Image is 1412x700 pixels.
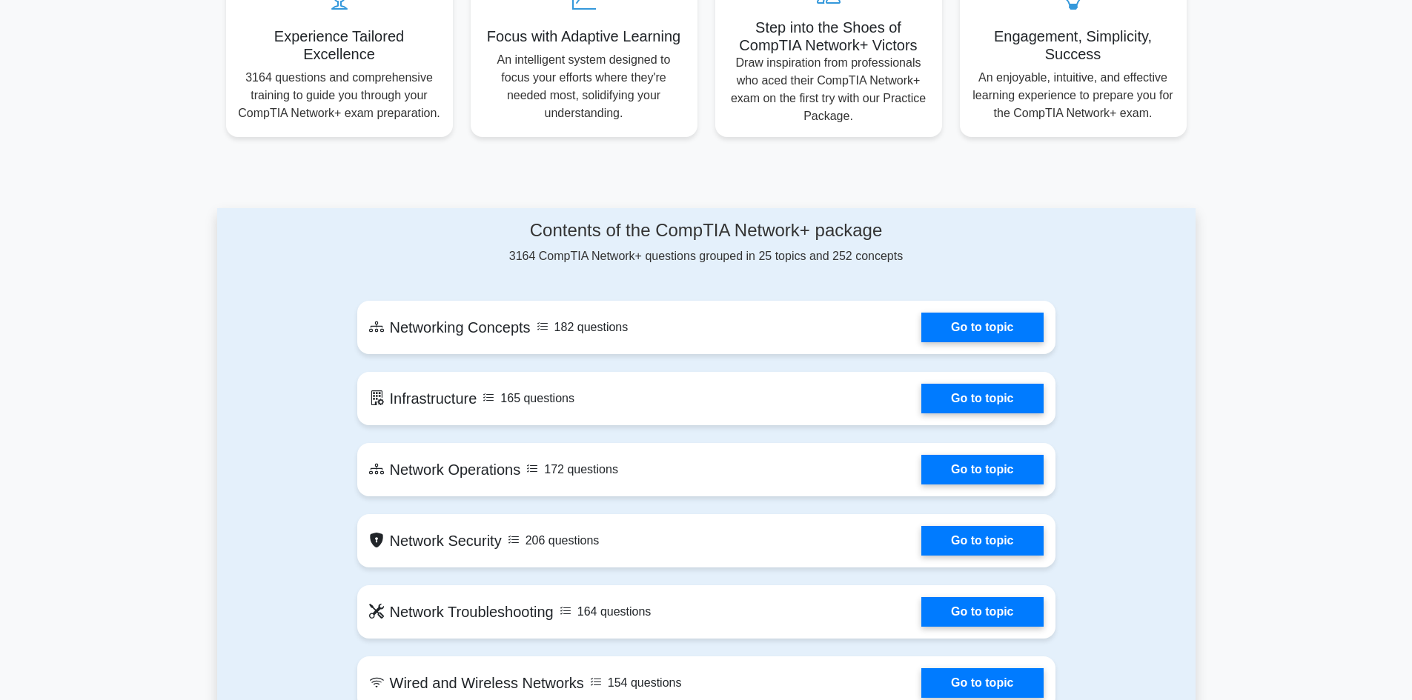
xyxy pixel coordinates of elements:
p: 3164 questions and comprehensive training to guide you through your CompTIA Network+ exam prepara... [238,69,441,122]
p: Draw inspiration from professionals who aced their CompTIA Network+ exam on the first try with ou... [727,54,930,125]
a: Go to topic [921,597,1043,627]
a: Go to topic [921,313,1043,342]
h5: Step into the Shoes of CompTIA Network+ Victors [727,19,930,54]
h4: Contents of the CompTIA Network+ package [357,220,1055,241]
a: Go to topic [921,668,1043,698]
p: An enjoyable, intuitive, and effective learning experience to prepare you for the CompTIA Network... [972,69,1175,122]
a: Go to topic [921,526,1043,556]
p: An intelligent system designed to focus your efforts where they're needed most, solidifying your ... [483,51,686,122]
h5: Focus with Adaptive Learning [483,27,686,45]
div: 3164 CompTIA Network+ questions grouped in 25 topics and 252 concepts [357,220,1055,265]
h5: Experience Tailored Excellence [238,27,441,63]
a: Go to topic [921,455,1043,484]
h5: Engagement, Simplicity, Success [972,27,1175,63]
a: Go to topic [921,384,1043,413]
